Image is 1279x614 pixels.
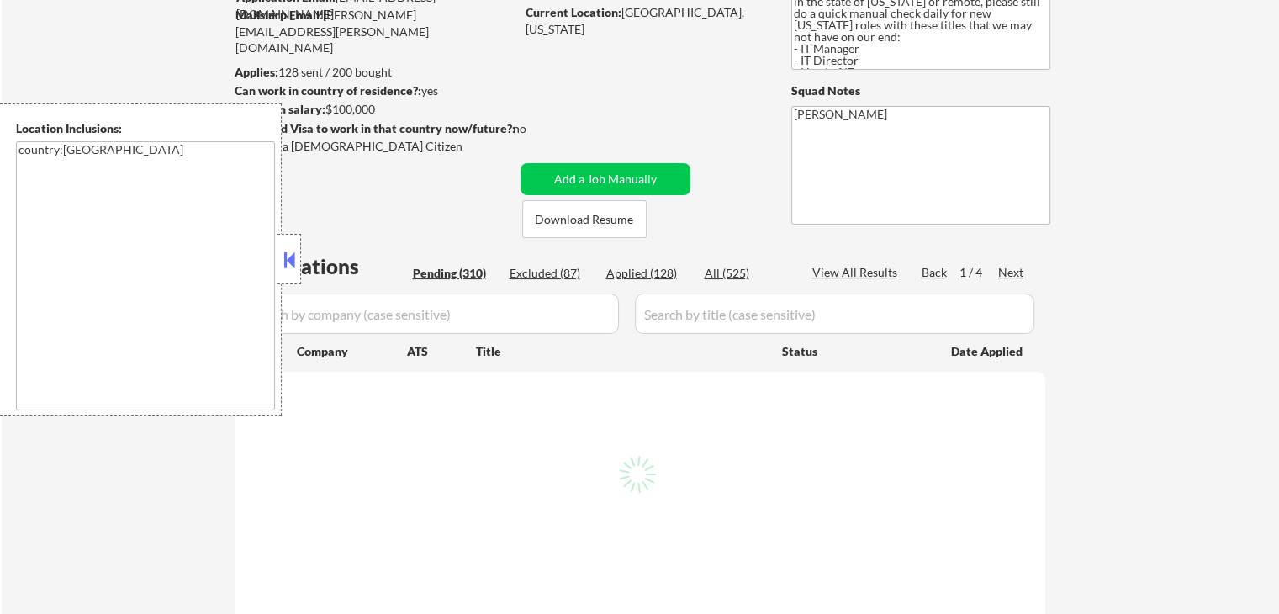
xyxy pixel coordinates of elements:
[235,101,515,118] div: $100,000
[526,4,764,37] div: [GEOGRAPHIC_DATA], [US_STATE]
[510,265,594,282] div: Excluded (87)
[705,265,789,282] div: All (525)
[782,336,927,366] div: Status
[407,343,476,360] div: ATS
[998,264,1025,281] div: Next
[240,294,619,334] input: Search by company (case sensitive)
[235,102,325,116] strong: Minimum salary:
[235,138,520,155] div: Yes, I am a [DEMOGRAPHIC_DATA] Citizen
[812,264,902,281] div: View All Results
[635,294,1034,334] input: Search by title (case sensitive)
[522,200,647,238] button: Download Resume
[526,5,621,19] strong: Current Location:
[476,343,766,360] div: Title
[521,163,690,195] button: Add a Job Manually
[959,264,998,281] div: 1 / 4
[235,83,421,98] strong: Can work in country of residence?:
[235,82,510,99] div: yes
[951,343,1025,360] div: Date Applied
[240,257,407,277] div: Applications
[606,265,690,282] div: Applied (128)
[791,82,1050,99] div: Squad Notes
[413,265,497,282] div: Pending (310)
[235,64,515,81] div: 128 sent / 200 bought
[235,65,278,79] strong: Applies:
[922,264,949,281] div: Back
[513,120,561,137] div: no
[235,8,323,22] strong: Mailslurp Email:
[235,7,515,56] div: [PERSON_NAME][EMAIL_ADDRESS][PERSON_NAME][DOMAIN_NAME]
[297,343,407,360] div: Company
[235,121,515,135] strong: Will need Visa to work in that country now/future?:
[16,120,275,137] div: Location Inclusions:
